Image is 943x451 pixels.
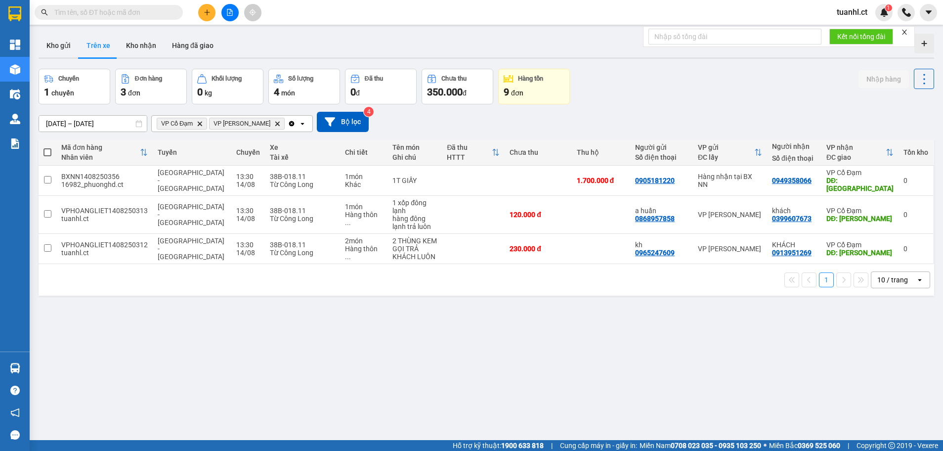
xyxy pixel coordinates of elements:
[197,121,203,127] svg: Delete
[161,120,193,128] span: VP Cổ Đạm
[299,120,306,128] svg: open
[61,180,148,188] div: 16982_phuonghd.ct
[158,237,224,261] span: [GEOGRAPHIC_DATA] - [GEOGRAPHIC_DATA]
[826,215,894,223] div: DĐ: xuân liên
[392,215,437,230] div: hàng đông lạnh trả luôn
[10,430,20,440] span: message
[8,6,21,21] img: logo-vxr
[345,253,351,261] span: ...
[772,142,816,150] div: Người nhận
[44,86,49,98] span: 1
[518,75,543,82] div: Hàng tồn
[693,139,767,166] th: Toggle SortBy
[698,245,762,253] div: VP [PERSON_NAME]
[61,173,148,180] div: BXNN1408250356
[885,4,892,11] sup: 1
[772,215,812,223] div: 0399607673
[648,29,821,45] input: Nhập số tổng đài
[392,143,437,151] div: Tên món
[345,203,383,211] div: 1 món
[903,211,928,219] div: 0
[772,241,816,249] div: KHÁCH
[61,153,140,161] div: Nhân viên
[10,386,20,395] span: question-circle
[903,177,928,184] div: 0
[577,148,625,156] div: Thu hộ
[903,245,928,253] div: 0
[635,207,688,215] div: a huấn
[158,148,226,156] div: Tuyến
[772,154,816,162] div: Số điện thoại
[698,143,754,151] div: VP gửi
[350,86,356,98] span: 0
[826,153,886,161] div: ĐC giao
[51,89,74,97] span: chuyến
[118,34,164,57] button: Kho nhận
[858,70,909,88] button: Nhập hàng
[198,4,215,21] button: plus
[356,89,360,97] span: đ
[10,408,20,417] span: notification
[392,199,437,215] div: 1 xốp đông lạnh
[317,112,369,132] button: Bộ lọc
[58,75,79,82] div: Chuyến
[61,215,148,223] div: tuanhl.ct
[510,245,566,253] div: 230.000 đ
[577,177,625,184] div: 1.700.000 đ
[498,69,570,104] button: Hàng tồn9đơn
[197,86,203,98] span: 0
[39,69,110,104] button: Chuyến1chuyến
[10,89,20,99] img: warehouse-icon
[236,241,260,249] div: 13:30
[510,211,566,219] div: 120.000 đ
[826,169,894,177] div: VP Cổ Đạm
[270,143,335,151] div: Xe
[392,153,437,161] div: Ghi chú
[829,29,893,45] button: Kết nối tổng đài
[61,207,148,215] div: VPHOANGLIET1408250313
[10,114,20,124] img: warehouse-icon
[511,89,523,97] span: đơn
[158,169,224,192] span: [GEOGRAPHIC_DATA] - [GEOGRAPHIC_DATA]
[209,118,285,130] span: VP Hồng Lĩnh, close by backspace
[345,211,383,226] div: Hàng thông thường
[769,440,840,451] span: Miền Bắc
[463,89,467,97] span: đ
[39,34,79,57] button: Kho gửi
[270,207,335,215] div: 38B-018.11
[826,207,894,215] div: VP Cổ Đạm
[826,143,886,151] div: VP nhận
[270,153,335,161] div: Tài xế
[902,8,911,17] img: phone-icon
[427,86,463,98] span: 350.000
[364,107,374,117] sup: 4
[212,75,242,82] div: Khối lượng
[221,4,239,21] button: file-add
[848,440,849,451] span: |
[54,7,171,18] input: Tìm tên, số ĐT hoặc mã đơn
[392,177,437,184] div: 1T GIẤY
[61,241,148,249] div: VPHOANGLIET1408250312
[635,241,688,249] div: kh
[236,173,260,180] div: 13:30
[270,249,335,257] div: Từ Công Long
[698,211,762,219] div: VP [PERSON_NAME]
[41,9,48,16] span: search
[560,440,637,451] span: Cung cấp máy in - giấy in:
[345,245,383,261] div: Hàng thông thường
[39,116,147,132] input: Select a date range.
[635,143,688,151] div: Người gửi
[772,177,812,184] div: 0949358066
[268,69,340,104] button: Số lượng4món
[226,9,233,16] span: file-add
[392,245,437,261] div: GỌI TRẢ KHÁCH LUÔN
[698,153,754,161] div: ĐC lấy
[115,69,187,104] button: Đơn hàng3đơn
[447,143,492,151] div: Đã thu
[270,180,335,188] div: Từ Công Long
[772,207,816,215] div: khách
[345,69,417,104] button: Đã thu0đ
[826,177,894,192] div: DĐ: XUÂN GIANG
[79,34,118,57] button: Trên xe
[158,203,224,226] span: [GEOGRAPHIC_DATA] - [GEOGRAPHIC_DATA]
